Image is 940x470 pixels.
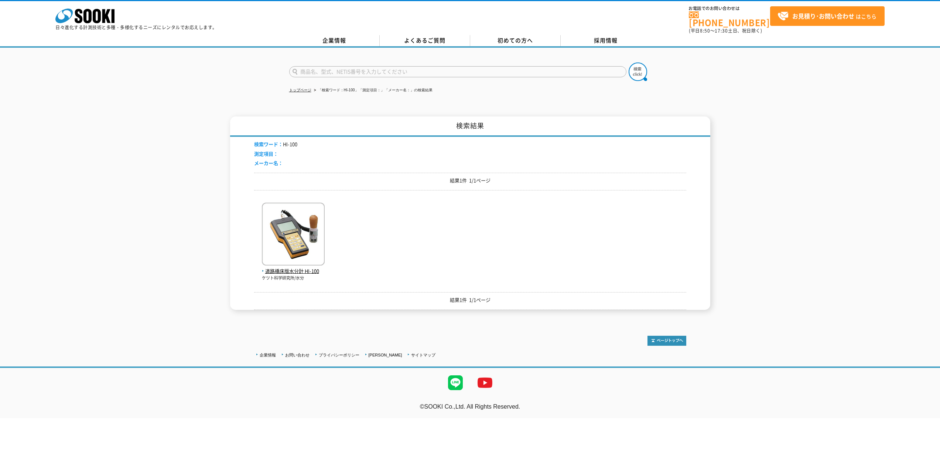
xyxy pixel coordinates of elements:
p: 結果1件 1/1ページ [254,177,686,185]
a: [PHONE_NUMBER] [689,11,770,27]
a: 企業情報 [289,35,380,46]
span: 検索ワード： [254,141,283,148]
span: メーカー名： [254,159,283,166]
a: よくあるご質問 [380,35,470,46]
img: btn_search.png [629,62,647,81]
a: お見積り･お問い合わせはこちら [770,6,885,26]
a: 初めての方へ [470,35,561,46]
h1: 検索結果 [230,116,710,137]
img: LINE [441,368,470,398]
li: HI-100 [254,141,297,148]
span: 初めての方へ [498,36,533,44]
span: 測定項目： [254,150,278,157]
span: 道路橋床版水分計 HI-100 [262,267,325,275]
span: 8:50 [700,27,710,34]
span: (平日 ～ 土日、祝日除く) [689,27,762,34]
img: YouTube [470,368,500,398]
p: ケツト科学研究所/水分 [262,275,325,281]
img: HI-100 [262,203,325,267]
a: トップページ [289,88,311,92]
a: サイトマップ [411,353,435,357]
a: プライバシーポリシー [319,353,359,357]
a: 採用情報 [561,35,651,46]
span: お電話でのお問い合わせは [689,6,770,11]
p: 結果1件 1/1ページ [254,296,686,304]
input: 商品名、型式、NETIS番号を入力してください [289,66,626,77]
p: 日々進化する計測技術と多種・多様化するニーズにレンタルでお応えします。 [55,25,217,30]
span: はこちら [777,11,876,22]
li: 「検索ワード：HI-100」「測定項目：」「メーカー名：」の検索結果 [312,87,433,94]
a: お問い合わせ [285,353,310,357]
span: 17:30 [715,27,728,34]
img: トップページへ [647,336,686,346]
a: 企業情報 [260,353,276,357]
a: 道路橋床版水分計 HI-100 [262,260,325,275]
a: [PERSON_NAME] [369,353,402,357]
strong: お見積り･お問い合わせ [792,11,854,20]
a: テストMail [912,411,940,417]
